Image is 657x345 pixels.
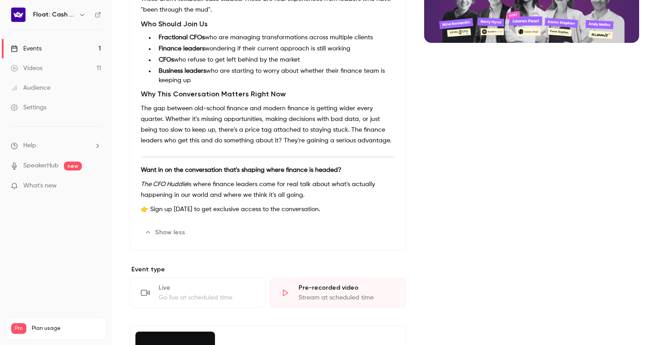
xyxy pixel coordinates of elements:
button: Show less [141,225,190,240]
h6: Float: Cash Flow Intelligence Series [33,10,75,19]
img: Float: Cash Flow Intelligence Series [11,8,25,22]
div: Audience [11,83,51,92]
div: LiveGo live at scheduled time [130,278,266,308]
li: help-dropdown-opener [11,141,101,150]
p: The gap between old-school finance and modern finance is getting wider every quarter. Whether it'... [141,103,395,146]
p: Event type [130,265,406,274]
em: The CFO Huddle [141,181,187,187]
strong: CFOs [159,57,174,63]
strong: Fractional CFOs [159,34,205,41]
li: who refuse to get left behind by the market [155,55,395,65]
strong: Want in on the conversation that's shaping where finance is headed? [141,167,341,173]
a: SpeakerHub [23,161,59,170]
strong: Business leaders [159,68,206,74]
span: Pro [11,323,26,334]
div: Live [159,283,255,292]
div: Pre-recorded video [299,283,395,292]
div: Settings [11,103,46,112]
span: new [64,162,82,170]
div: Videos [11,64,42,73]
span: Plan usage [32,325,101,332]
div: Stream at scheduled time [299,293,395,302]
span: What's new [23,181,57,191]
li: who are starting to worry about whether their finance team is keeping up [155,67,395,85]
h2: Why This Conversation Matters Right Now [141,89,395,100]
p: is where finance leaders come for real talk about what's actually happening in our world and wher... [141,179,395,200]
div: Go live at scheduled time [159,293,255,302]
li: who are managing transformations across multiple clients [155,33,395,42]
div: Events [11,44,42,53]
h2: Who Should Join Us [141,19,395,29]
div: Pre-recorded videoStream at scheduled time [270,278,406,308]
strong: Finance leaders [159,46,205,52]
span: Help [23,141,36,150]
li: wondering if their current approach is still working [155,44,395,54]
p: 👉 Sign up [DATE] to get exclusive access to the conversation. [141,204,395,215]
